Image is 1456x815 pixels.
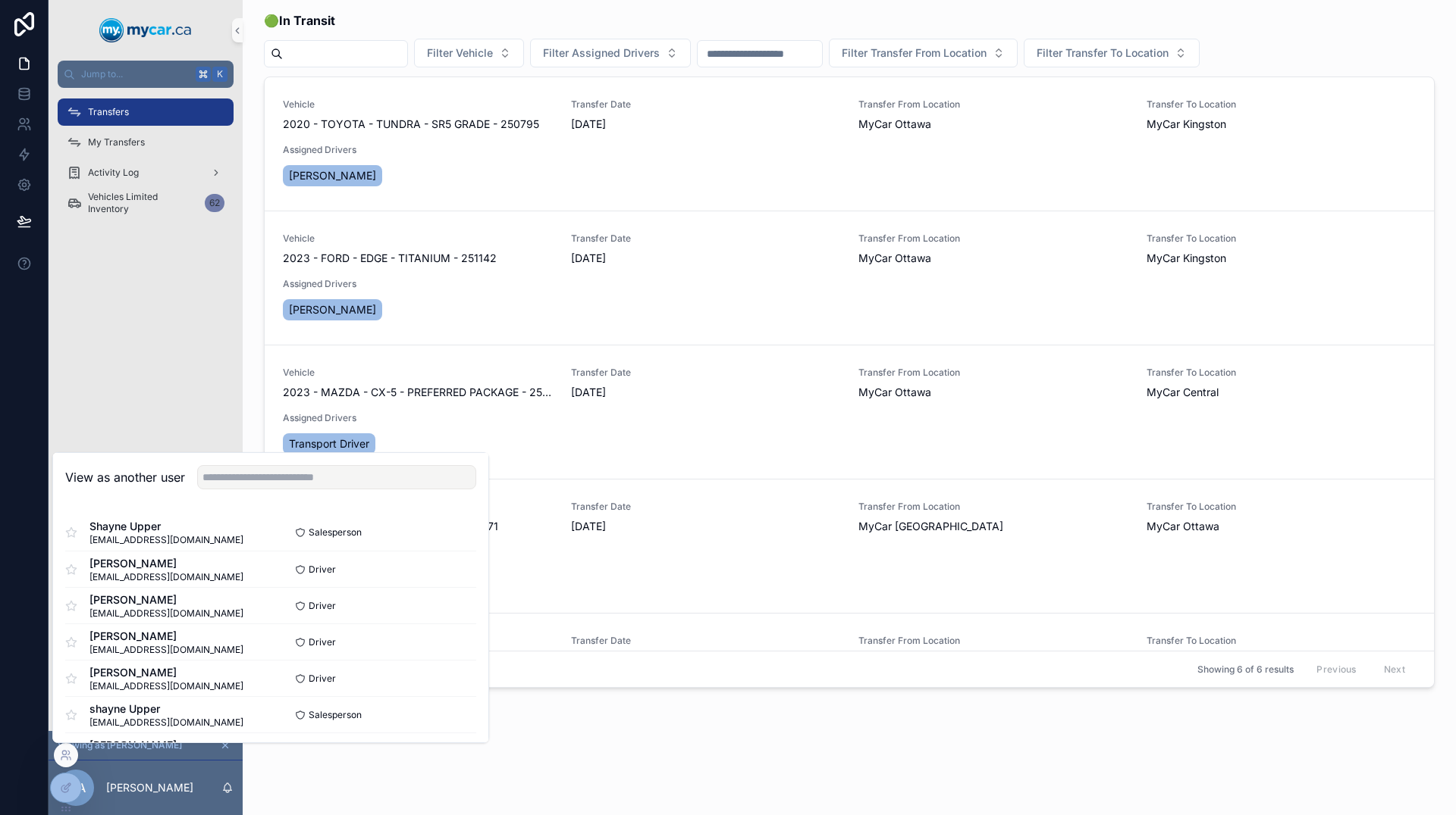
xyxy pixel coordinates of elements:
button: Select Button [1024,39,1200,67]
h2: View as another user [65,468,185,486]
span: My Transfers [88,136,145,148]
span: MyCar Kingston [1147,117,1226,132]
span: [EMAIL_ADDRESS][DOMAIN_NAME] [89,717,243,729]
span: [EMAIL_ADDRESS][DOMAIN_NAME] [89,644,243,656]
span: Transfer Date [571,635,841,647]
span: Shayne Upper [89,519,243,534]
span: Activity Log [88,167,139,179]
span: Assigned Drivers [283,278,553,290]
span: Transfer To Location [1147,233,1417,245]
span: Showing 6 of 6 results [1197,664,1294,676]
span: 🟢 [264,11,335,30]
span: Vehicle [283,233,553,245]
span: Transfer From Location [858,635,1128,647]
span: Transfer From Location [858,233,1128,245]
span: Transfer Date [571,367,841,379]
span: [PERSON_NAME] [89,592,243,607]
span: Salesperson [309,709,362,721]
div: 62 [205,194,224,212]
span: MyCar Ottawa [858,251,931,266]
span: [EMAIL_ADDRESS][DOMAIN_NAME] [89,607,243,620]
span: [PERSON_NAME] [89,556,243,571]
span: Transfer From Location [858,98,1128,111]
span: MyCar [GEOGRAPHIC_DATA] [858,519,1003,534]
p: [PERSON_NAME] [106,780,193,795]
span: MyCar Ottawa [1147,519,1219,534]
span: MyCar Ottawa [858,385,931,400]
span: [PERSON_NAME] [289,302,376,317]
span: 2020 - TOYOTA - TUNDRA - SR5 GRADE - 250795 [283,117,539,132]
span: Salesperson [309,526,362,539]
span: K [214,68,226,80]
span: Vehicle [283,367,553,379]
img: App logo [99,18,192,42]
span: [PERSON_NAME] [89,629,243,644]
span: MyCar Ottawa [858,117,931,132]
span: 2023 - FORD - EDGE - TITANIUM - 251142 [283,251,497,266]
button: Select Button [414,39,524,67]
span: [EMAIL_ADDRESS][DOMAIN_NAME] [89,534,243,546]
span: [PERSON_NAME] [89,665,243,680]
button: Select Button [530,39,691,67]
span: [PERSON_NAME] [89,738,271,753]
span: shayne Upper [89,701,243,717]
span: Driver [309,600,336,612]
span: Driver [309,673,336,685]
a: Vehicle2020 - TOYOTA - TUNDRA - SR5 GRADE - 250795Transfer Date[DATE]Transfer From LocationMyCar ... [265,77,1434,211]
button: Jump to...K [58,61,234,88]
span: Assigned Drivers [283,412,553,424]
span: Transfer From Location [858,367,1128,379]
span: Transfer Date [571,501,841,513]
span: Assigned Drivers [283,144,553,156]
a: Vehicle2017 - HYUNDAI - [GEOGRAPHIC_DATA] - SE - 241274ATransfer Date[DATE]Transfer From Location... [265,613,1434,735]
a: My Transfers [58,129,234,156]
span: [EMAIL_ADDRESS][DOMAIN_NAME] [89,571,243,583]
span: Transfers [88,106,129,118]
span: 2023 - MAZDA - CX-5 - PREFERRED PACKAGE - 250714 [283,385,553,400]
span: Viewing as [PERSON_NAME] [58,739,182,751]
span: Filter Assigned Drivers [543,45,660,61]
span: MyCar Kingston [1147,251,1226,266]
span: Vehicles Limited Inventory [88,191,199,215]
span: MyCar Central [1147,385,1219,400]
span: Driver [309,636,336,648]
span: Transfer To Location [1147,367,1417,379]
span: [DATE] [571,519,841,534]
a: Activity Log [58,159,234,186]
span: Jump to... [81,68,190,80]
span: Transfer To Location [1147,98,1417,111]
a: Vehicle2023 - FORD - EDGE - TITANIUM - 250971Transfer Date[DATE]Transfer From LocationMyCar [GEOG... [265,479,1434,613]
span: Transport Driver [289,436,369,451]
span: [DATE] [571,385,841,400]
span: Filter Transfer To Location [1037,45,1169,61]
span: Transfer Date [571,98,841,111]
span: Transfer To Location [1147,501,1417,513]
a: Vehicle2023 - MAZDA - CX-5 - PREFERRED PACKAGE - 250714Transfer Date[DATE]Transfer From LocationM... [265,345,1434,479]
span: Transfer To Location [1147,635,1417,647]
span: Filter Vehicle [427,45,493,61]
div: scrollable content [49,88,243,236]
a: Vehicles Limited Inventory62 [58,189,234,217]
span: [EMAIL_ADDRESS][DOMAIN_NAME] [89,680,243,692]
button: Select Button [829,39,1018,67]
a: Vehicle2023 - FORD - EDGE - TITANIUM - 251142Transfer Date[DATE]Transfer From LocationMyCar Ottaw... [265,211,1434,345]
span: Vehicle [283,98,553,111]
span: Driver [309,564,336,576]
span: Filter Transfer From Location [842,45,987,61]
strong: In Transit [279,13,335,28]
span: Transfer Date [571,233,841,245]
a: Transfers [58,98,234,126]
span: [PERSON_NAME] [289,168,376,183]
span: [DATE] [571,117,841,132]
span: [DATE] [571,251,841,266]
span: Transfer From Location [858,501,1128,513]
